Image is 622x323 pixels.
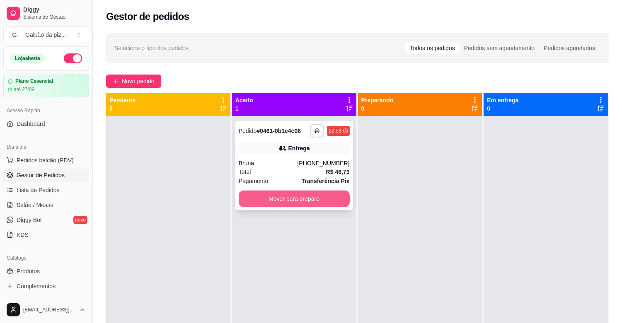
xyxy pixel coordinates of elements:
[109,104,136,113] p: 0
[460,42,539,54] div: Pedidos sem agendamento
[106,75,161,88] button: Novo pedido
[302,178,350,184] strong: Transferência Pix
[3,74,89,97] a: Plano Essencialaté 27/09
[239,159,298,167] div: Bruna
[239,128,257,134] span: Pedido
[25,31,66,39] div: Galpão da piz ...
[3,300,89,320] button: [EMAIL_ADDRESS][DOMAIN_NAME]
[23,6,86,14] span: Diggy
[17,282,56,290] span: Complementos
[257,128,301,134] strong: # 0461-0b1e4c08
[122,77,155,86] span: Novo pedido
[14,86,34,93] article: até 27/09
[239,190,350,207] button: Mover para preparo
[3,117,89,130] a: Dashboard
[17,186,60,194] span: Lista de Pedidos
[326,169,350,175] strong: R$ 48,73
[329,128,341,134] div: 22:53
[3,154,89,167] button: Pedidos balcão (PDV)
[17,171,65,179] span: Gestor de Pedidos
[109,96,136,104] p: Pendente
[3,169,89,182] a: Gestor de Pedidos
[10,54,45,63] div: Loja aberta
[17,216,42,224] span: Diggy Bot
[3,104,89,117] div: Acesso Rápido
[113,78,119,84] span: plus
[487,96,518,104] p: Em entrega
[3,228,89,241] a: KDS
[3,27,89,43] button: Select a team
[23,306,76,313] span: [EMAIL_ADDRESS][DOMAIN_NAME]
[3,213,89,227] a: Diggy Botnovo
[15,78,53,84] article: Plano Essencial
[17,267,40,275] span: Produtos
[239,176,269,186] span: Pagamento
[235,104,253,113] p: 1
[3,280,89,293] a: Complementos
[239,167,251,176] span: Total
[3,183,89,197] a: Lista de Pedidos
[288,144,310,152] div: Entrega
[106,10,189,23] h2: Gestor de pedidos
[3,251,89,265] div: Catálogo
[17,201,53,209] span: Salão / Mesas
[235,96,253,104] p: Aceito
[114,43,189,53] span: Selecione o tipo dos pedidos
[3,140,89,154] div: Dia a dia
[3,198,89,212] a: Salão / Mesas
[10,31,19,39] span: G
[17,231,29,239] span: KDS
[17,120,45,128] span: Dashboard
[23,14,86,20] span: Sistema de Gestão
[405,42,460,54] div: Todos os pedidos
[17,156,74,164] span: Pedidos balcão (PDV)
[3,265,89,278] a: Produtos
[487,104,518,113] p: 0
[361,104,394,113] p: 0
[539,42,600,54] div: Pedidos agendados
[297,159,349,167] div: [PHONE_NUMBER]
[64,53,82,63] button: Alterar Status
[361,96,394,104] p: Preparando
[3,3,89,23] a: DiggySistema de Gestão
